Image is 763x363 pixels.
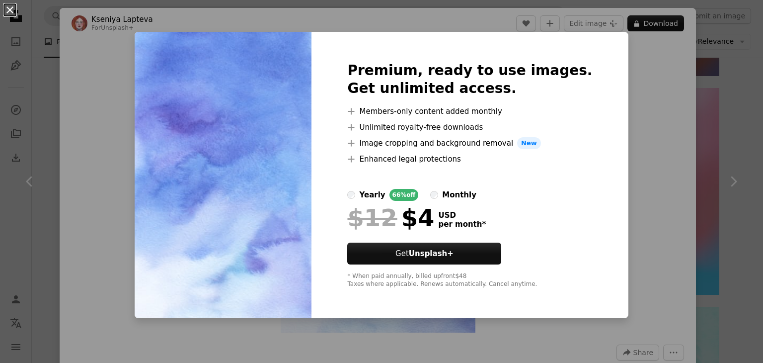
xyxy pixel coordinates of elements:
strong: Unsplash+ [409,249,454,258]
input: monthly [430,191,438,199]
li: Unlimited royalty-free downloads [347,121,592,133]
li: Enhanced legal protections [347,153,592,165]
div: monthly [442,189,476,201]
span: $12 [347,205,397,231]
img: premium_photo-1670595339977-d0133ba6dc58 [135,32,311,318]
button: GetUnsplash+ [347,243,501,265]
div: 66% off [389,189,419,201]
span: per month * [438,220,486,229]
span: USD [438,211,486,220]
li: Image cropping and background removal [347,137,592,149]
h2: Premium, ready to use images. Get unlimited access. [347,62,592,97]
span: New [517,137,541,149]
input: yearly66%off [347,191,355,199]
li: Members-only content added monthly [347,105,592,117]
div: $4 [347,205,434,231]
div: * When paid annually, billed upfront $48 Taxes where applicable. Renews automatically. Cancel any... [347,272,592,288]
div: yearly [359,189,385,201]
